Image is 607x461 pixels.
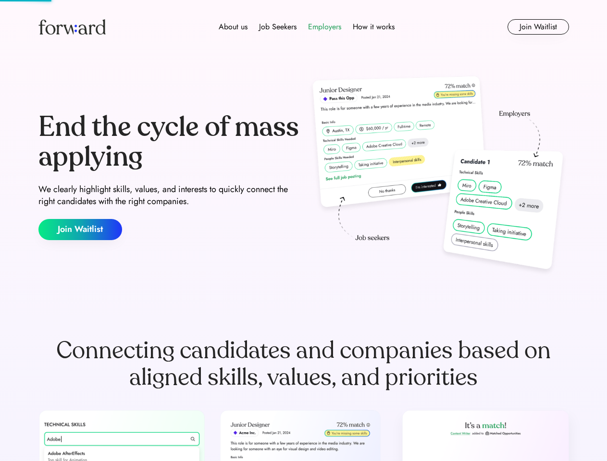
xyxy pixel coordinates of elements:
[219,21,248,33] div: About us
[259,21,297,33] div: Job Seekers
[308,21,341,33] div: Employers
[508,19,569,35] button: Join Waitlist
[38,112,300,171] div: End the cycle of mass applying
[38,183,300,207] div: We clearly highlight skills, values, and interests to quickly connect the right candidates with t...
[308,73,569,279] img: hero-image.png
[38,19,106,35] img: Forward logo
[38,219,122,240] button: Join Waitlist
[38,337,569,391] div: Connecting candidates and companies based on aligned skills, values, and priorities
[353,21,395,33] div: How it works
